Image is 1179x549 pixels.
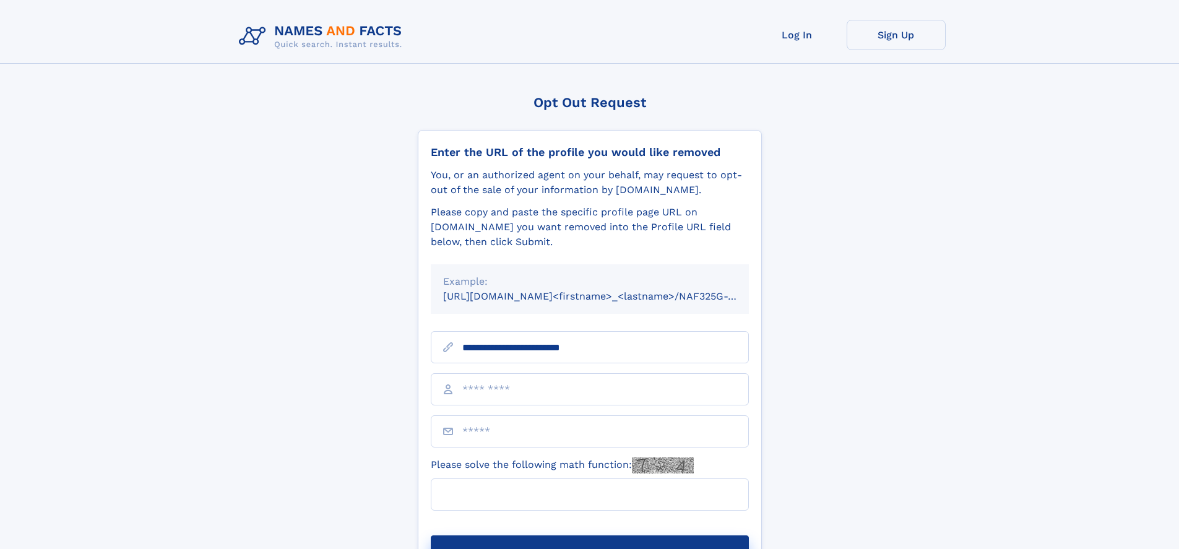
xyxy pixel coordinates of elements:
div: Please copy and paste the specific profile page URL on [DOMAIN_NAME] you want removed into the Pr... [431,205,749,249]
a: Log In [748,20,847,50]
img: Logo Names and Facts [234,20,412,53]
div: You, or an authorized agent on your behalf, may request to opt-out of the sale of your informatio... [431,168,749,197]
label: Please solve the following math function: [431,457,694,473]
div: Opt Out Request [418,95,762,110]
a: Sign Up [847,20,946,50]
div: Example: [443,274,736,289]
small: [URL][DOMAIN_NAME]<firstname>_<lastname>/NAF325G-xxxxxxxx [443,290,772,302]
div: Enter the URL of the profile you would like removed [431,145,749,159]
